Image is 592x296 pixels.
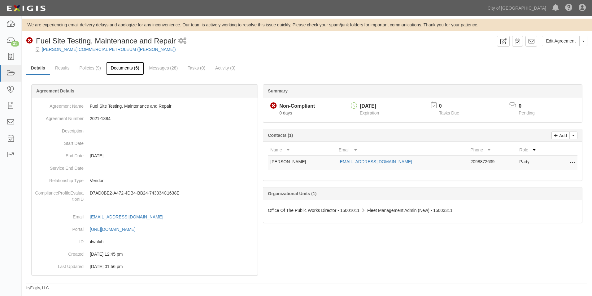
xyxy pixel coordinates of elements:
dt: Agreement Number [34,112,84,122]
dt: Created [34,248,84,257]
span: Tasks Due [439,110,459,115]
td: [PERSON_NAME] [268,156,336,170]
b: Organizational Units (1) [268,191,316,196]
dt: Email [34,211,84,220]
b: Summary [268,88,288,93]
i: 2 scheduled workflows [178,38,186,44]
a: City of [GEOGRAPHIC_DATA] [485,2,549,14]
a: Messages (28) [145,62,183,74]
th: Name [268,144,336,156]
a: Documents (6) [106,62,144,75]
small: by [26,285,49,291]
p: 0 [519,103,542,110]
dt: Start Date [34,137,84,146]
td: 2098872639 [468,156,517,170]
i: Help Center - Complianz [565,4,572,12]
td: Party [517,156,553,170]
b: Agreement Details [36,88,74,93]
p: 0 [439,103,467,110]
a: Exigis, LLC [30,286,49,290]
a: [EMAIL_ADDRESS][DOMAIN_NAME] [90,214,170,219]
a: [EMAIL_ADDRESS][DOMAIN_NAME] [339,159,412,164]
dt: ID [34,235,84,245]
dt: Description [34,125,84,134]
dd: [DATE] [34,150,255,162]
dd: Fuel Site Testing, Maintenance and Repair [34,100,255,112]
i: Non-Compliant [270,103,277,109]
dd: [DATE] 01:56 pm [34,260,255,273]
div: Non-Compliant [279,103,315,110]
a: Edit Agreement [542,36,580,46]
span: Office Of The Public Works Director - 15001011 [268,208,359,213]
a: Policies (9) [75,62,106,74]
i: Non-Compliant [26,38,33,44]
dd: 4wnfxh [34,235,255,248]
a: Tasks (0) [183,62,210,74]
th: Role [517,144,553,156]
a: [URL][DOMAIN_NAME] [90,227,142,232]
th: Phone [468,144,517,156]
img: logo-5460c22ac91f19d4615b14bd174203de0afe785f0fc80cf4dbbc73dc1793850b.png [5,3,47,14]
a: Activity (0) [211,62,240,74]
a: Results [50,62,74,74]
dt: Last Updated [34,260,84,270]
span: Fleet Management Admin (New) - 15003311 [367,208,452,213]
dt: Service End Date [34,162,84,171]
dt: ComplianceProfileEvaluationID [34,187,84,202]
b: Contacts (1) [268,133,293,138]
span: Fuel Site Testing, Maintenance and Repair [36,37,176,45]
dd: [DATE] 12:45 pm [34,248,255,260]
div: 31 [11,41,19,47]
div: We are experiencing email delivery delays and apologize for any inconvenience. Our team is active... [22,22,592,28]
span: Pending [519,110,534,115]
p: Add [558,132,567,139]
dd: Vendor [34,174,255,187]
div: [DATE] [360,103,379,110]
div: [EMAIL_ADDRESS][DOMAIN_NAME] [90,214,163,220]
a: Add [551,132,570,139]
th: Email [336,144,468,156]
p: D7AD0BE2-A472-4DB4-BB24-743334C1638E [90,190,255,196]
span: Expiration [360,110,379,115]
a: Details [26,62,50,75]
dt: Agreement Name [34,100,84,109]
span: Since 08/11/2025 [279,110,292,115]
dt: Portal [34,223,84,232]
dt: Relationship Type [34,174,84,184]
dd: 2021-1384 [34,112,255,125]
div: Fuel Site Testing, Maintenance and Repair [26,36,176,46]
dt: End Date [34,150,84,159]
a: [PERSON_NAME] COMMERCIAL PETROLEUM ([PERSON_NAME]) [42,47,176,52]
